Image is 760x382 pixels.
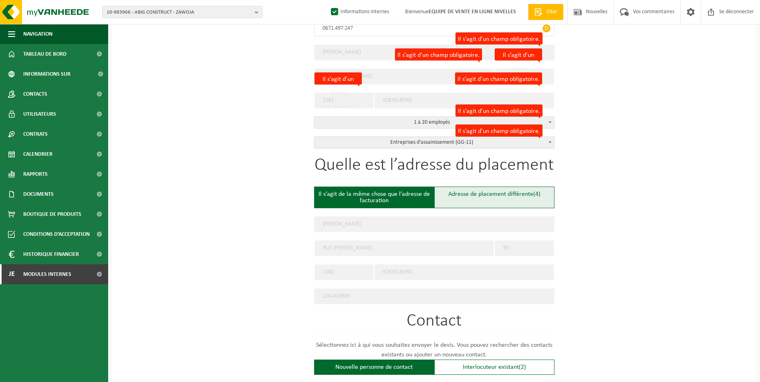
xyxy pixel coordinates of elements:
span: Modules internes [23,264,71,284]
input: Nom [314,216,554,232]
span: Conditions d’acceptation [23,224,90,244]
label: Il s’agit d’un champ obligatoire. [456,125,542,137]
label: Il s’agit d’un champ obligatoire. [495,48,542,60]
input: Ville [375,264,554,280]
input: Ville [375,92,554,109]
span: Entreprises d’assainissement (GG-11) [314,137,554,149]
span: Calendrier [23,144,52,164]
span: Informations sur l’entreprise [23,64,93,84]
input: Unité d’établissement [314,288,554,304]
span: Documents [23,184,54,204]
p: Sélectionnez ici à qui vous souhaitez envoyer le devis. Vous pouvez rechercher des contacts exist... [314,340,554,360]
span: 1 à 20 employés [314,117,554,129]
input: Code postal [314,264,374,280]
span: Tableau de bord [23,44,67,64]
label: Il s’agit d’un champ obligatoire. [456,32,542,44]
label: Informations internes [329,6,389,18]
font: Adresse de placement différente [448,191,533,197]
label: Il s’agit d’un champ obligatoire. [455,72,542,84]
span: Citer [544,8,559,16]
h1: Quelle est l’adresse du placement [314,157,554,179]
span: Je [8,264,15,284]
font: Interlocuteur existant [463,364,519,370]
span: Boutique de produits [23,204,81,224]
label: Il s’agit d’un champ obligatoire. [456,105,542,117]
span: Contrats [23,124,48,144]
span: Utilisateurs [23,104,56,124]
div: Nouvelle personne de contact [314,360,434,375]
input: Nom [314,44,554,60]
label: Il s’agit d’un champ obligatoire. [314,72,362,84]
span: (4) [533,191,540,197]
input: Code postal [314,92,374,109]
font: Bienvenue [405,9,516,15]
input: Rue [314,68,494,84]
span: 1 à 20 employés [314,117,554,128]
input: Non [495,240,554,256]
input: Numéro d’entreprise [314,20,554,36]
span: Contacts [23,84,47,104]
label: Il s’agit d’un champ obligatoire. [395,48,482,60]
button: 10-983966 - ABIG CONSTRUCT - ZAWOJA [102,6,262,18]
h1: Contact [314,312,554,334]
span: Navigation [23,24,52,44]
span: Entreprises d’assainissement (GG-11) [314,137,554,148]
input: Rue [314,240,494,256]
span: 10-983966 - ABIG CONSTRUCT - ZAWOJA [107,6,252,18]
a: Citer [528,4,563,20]
span: Rapports [23,164,48,184]
div: Il s’agit de la même chose que l’adresse de facturation [314,187,434,208]
span: (2) [519,364,526,370]
span: Historique financier [23,244,79,264]
strong: EQUIPE DE VENTE EN LIGNE NIVELLES [429,9,516,15]
span: D [542,24,550,32]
